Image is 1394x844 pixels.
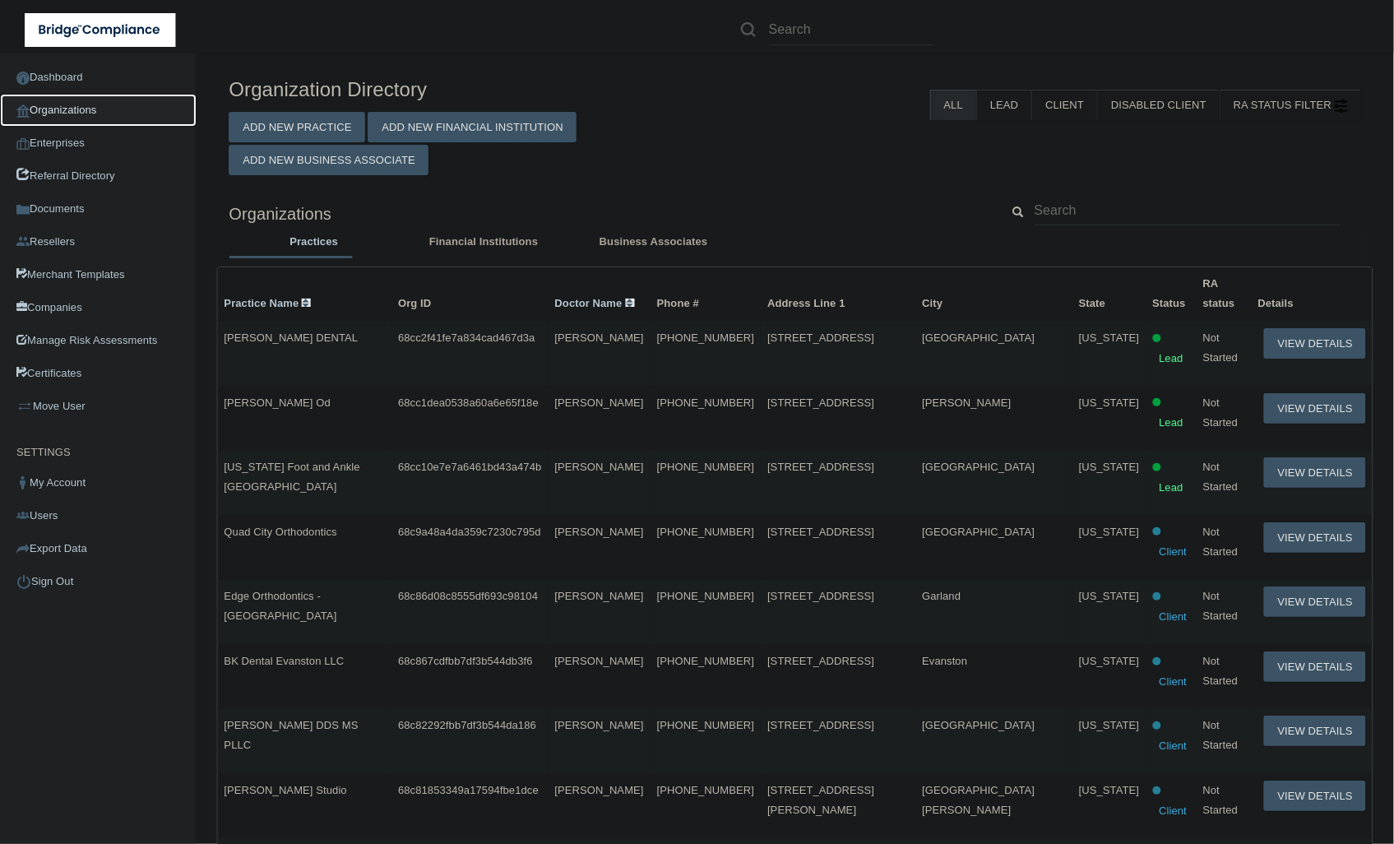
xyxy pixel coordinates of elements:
span: [STREET_ADDRESS] [767,396,874,409]
input: Search [769,15,933,45]
span: [GEOGRAPHIC_DATA] [922,526,1035,538]
span: [PHONE_NUMBER] [657,461,754,473]
span: Not Started [1203,461,1239,493]
span: [STREET_ADDRESS] [767,526,874,538]
img: ic_user_dark.df1a06c3.png [16,476,30,489]
span: [PERSON_NAME] [555,526,644,538]
img: icon-filter@2x.21656d0b.png [1335,100,1348,113]
li: Business Associate [568,232,738,256]
button: View Details [1264,587,1366,617]
label: Financial Institutions [407,232,560,252]
span: 68c82292fbb7df3b544da186 [398,719,536,731]
span: Not Started [1203,332,1239,364]
span: Not Started [1203,655,1239,687]
label: Business Associates [577,232,729,252]
span: [PHONE_NUMBER] [657,784,754,796]
h5: Organizations [229,205,975,223]
span: [US_STATE] [1079,784,1139,796]
label: Practices [237,232,390,252]
span: [US_STATE] [1079,590,1139,602]
span: [US_STATE] [1079,655,1139,667]
p: Lead [1159,413,1183,433]
img: icon-documents.8dae5593.png [16,203,30,216]
p: Client [1159,542,1187,562]
th: State [1072,267,1146,321]
span: [PHONE_NUMBER] [657,526,754,538]
img: ic_dashboard_dark.d01f4a41.png [16,72,30,85]
span: [PERSON_NAME] [555,332,644,344]
img: bridge_compliance_login_screen.278c3ca4.svg [25,13,176,47]
th: City [915,267,1072,321]
li: Financial Institutions [399,232,568,256]
h4: Organization Directory [229,79,590,100]
th: Org ID [391,267,548,321]
span: [PERSON_NAME] [555,396,644,409]
span: Financial Institutions [429,235,538,248]
span: Quad City Orthodontics [224,526,336,538]
button: View Details [1264,716,1366,746]
span: [PERSON_NAME] [555,784,644,796]
label: SETTINGS [16,443,71,462]
span: Not Started [1203,719,1239,751]
span: [PHONE_NUMBER] [657,655,754,667]
p: Client [1159,736,1187,756]
span: [GEOGRAPHIC_DATA] [922,332,1035,344]
button: View Details [1264,393,1366,424]
span: [US_STATE] [1079,396,1139,409]
span: Edge Orthodontics - [GEOGRAPHIC_DATA] [224,590,336,622]
a: Doctor Name [555,297,635,309]
span: [PHONE_NUMBER] [657,332,754,344]
span: [PERSON_NAME] [555,719,644,731]
button: Add New Practice [229,112,364,142]
p: Client [1159,672,1187,692]
img: enterprise.0d942306.png [16,138,30,150]
span: 68cc1dea0538a60a6e65f18e [398,396,539,409]
span: [PERSON_NAME] [555,461,644,473]
span: [PERSON_NAME] [555,590,644,602]
span: Practices [289,235,338,248]
span: 68c86d08c8555df693c98104 [398,590,538,602]
th: Address Line 1 [761,267,915,321]
p: Lead [1159,349,1183,369]
th: Status [1146,267,1196,321]
span: Not Started [1203,590,1239,622]
span: [US_STATE] [1079,461,1139,473]
span: [STREET_ADDRESS][PERSON_NAME] [767,784,874,816]
button: View Details [1264,457,1366,488]
input: Search [1035,195,1341,225]
button: View Details [1264,652,1366,682]
button: Add New Business Associate [229,145,428,175]
label: Client [1031,90,1097,120]
span: [STREET_ADDRESS] [767,655,874,667]
button: View Details [1264,781,1366,811]
span: [PERSON_NAME] DENTAL [224,332,358,344]
span: [US_STATE] [1079,719,1139,731]
label: All [930,90,976,120]
span: [US_STATE] [1079,526,1139,538]
span: 68c9a48a4da359c7230c795d [398,526,541,538]
span: Not Started [1203,784,1239,816]
img: ic_reseller.de258add.png [16,235,30,248]
th: Phone # [651,267,761,321]
span: [PERSON_NAME] [922,396,1011,409]
span: 68c867cdfbb7df3b544db3f6 [398,655,533,667]
span: 68c81853349a17594fbe1dce [398,784,539,796]
span: [PERSON_NAME] [555,655,644,667]
p: Client [1159,607,1187,627]
span: [PERSON_NAME] DDS MS PLLC [224,719,358,751]
a: Practice Name [224,297,311,309]
span: [PHONE_NUMBER] [657,590,754,602]
span: [STREET_ADDRESS] [767,719,874,731]
img: briefcase.64adab9b.png [16,398,33,415]
label: Lead [976,90,1031,120]
span: 68cc2f41fe7a834cad467d3a [398,332,535,344]
img: icon-users.e205127d.png [16,509,30,522]
th: Details [1252,267,1373,321]
span: [GEOGRAPHIC_DATA] [922,461,1035,473]
span: [PERSON_NAME] Od [224,396,330,409]
span: Evanston [922,655,967,667]
span: Not Started [1203,396,1239,429]
span: [PERSON_NAME] Studio [224,784,346,796]
span: [PHONE_NUMBER] [657,719,754,731]
p: Lead [1159,478,1183,498]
